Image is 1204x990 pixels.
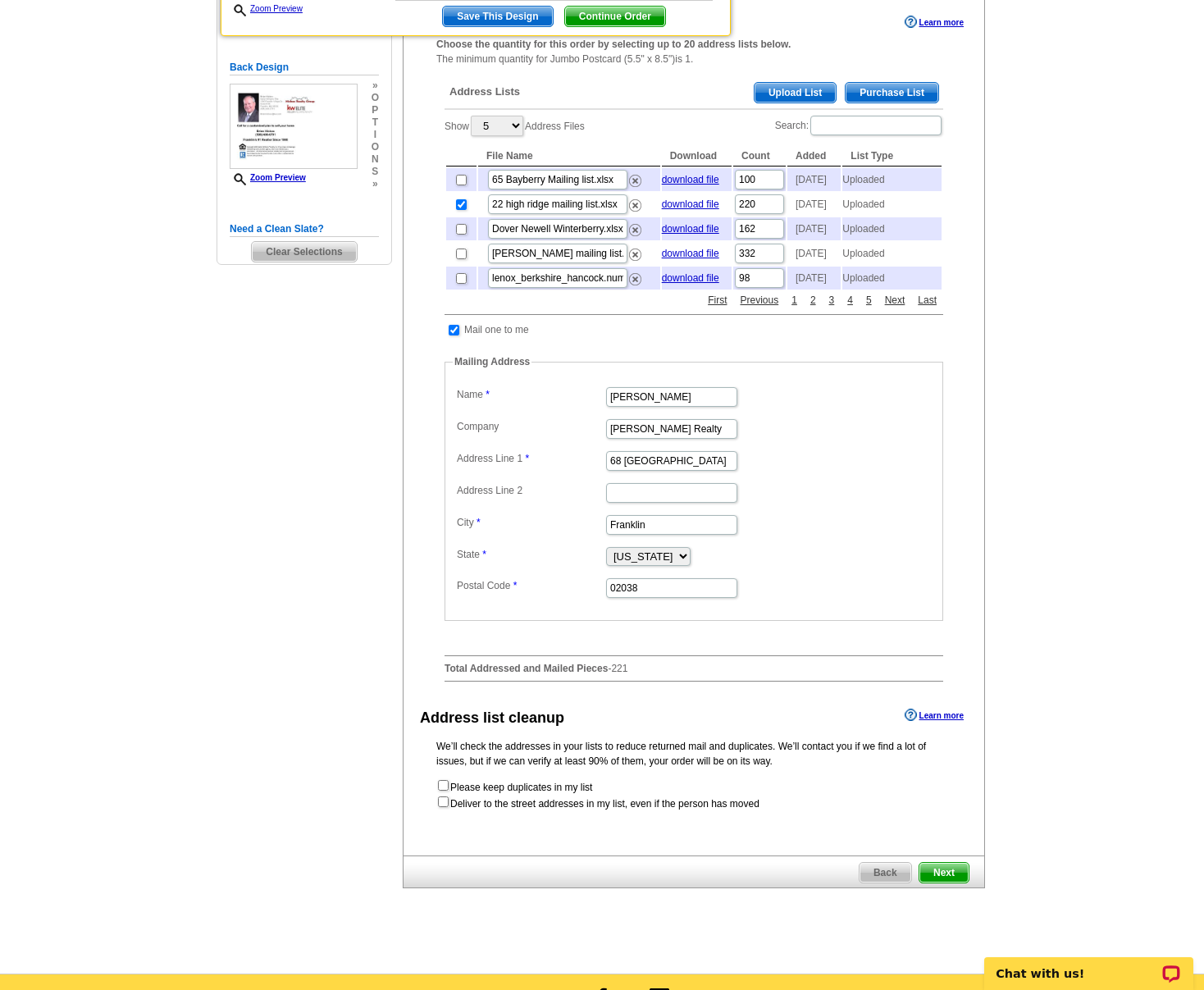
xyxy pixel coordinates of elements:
a: download file [662,223,719,235]
span: » [372,80,379,92]
a: First [704,293,731,308]
label: Address Line 2 [457,483,604,498]
strong: Choose the quantity for this order by selecting up to 20 address lists below. [436,39,791,50]
td: [DATE] [787,217,841,240]
h5: Need a Clean Slate? [230,221,379,237]
a: download file [662,272,719,284]
a: Next [881,293,910,308]
label: Postal Code [457,578,604,593]
span: Save This Design [443,7,552,26]
button: Continue Order [564,6,666,27]
span: Clear Selections [252,242,356,262]
label: Company [457,419,604,434]
a: Remove this list [629,245,641,257]
label: Address Line 1 [457,451,604,466]
span: » [372,178,379,190]
a: download file [662,198,719,210]
iframe: LiveChat chat widget [974,938,1204,990]
a: Back [859,862,912,883]
a: Learn more [905,709,964,722]
span: s [372,166,379,178]
label: Show Address Files [445,114,585,138]
select: ShowAddress Files [471,116,523,136]
label: City [457,515,604,530]
span: Next [919,863,969,883]
th: Download [662,146,732,167]
p: We’ll check the addresses in your lists to reduce returned mail and duplicates. We’ll contact you... [436,739,951,769]
td: Mail one to me [463,322,530,338]
label: State [457,547,604,562]
td: Uploaded [842,168,942,191]
button: Save This Design [442,6,553,27]
a: 2 [806,293,820,308]
td: Uploaded [842,217,942,240]
span: Back [860,863,911,883]
span: i [372,129,379,141]
input: Search: [810,116,942,135]
a: Remove this list [629,196,641,208]
div: The minimum quantity for Jumbo Postcard (5.5" x 8.5")is 1. [404,37,984,66]
a: Previous [737,293,783,308]
a: Remove this list [629,221,641,232]
span: t [372,116,379,129]
td: [DATE] [787,168,841,191]
td: Uploaded [842,242,942,265]
a: 5 [862,293,876,308]
span: Address Lists [449,84,520,99]
img: delete.png [629,175,641,187]
img: delete.png [629,273,641,285]
span: 221 [611,663,627,674]
span: n [372,153,379,166]
td: Uploaded [842,193,942,216]
a: Zoom Preview [230,173,306,182]
a: 4 [843,293,857,308]
label: Name [457,387,604,402]
img: delete.png [629,249,641,261]
span: p [372,104,379,116]
td: [DATE] [787,193,841,216]
legend: Mailing Address [453,354,531,369]
a: Remove this list [629,171,641,183]
h5: Back Design [230,60,379,75]
a: 1 [787,293,801,308]
img: delete.png [629,224,641,236]
div: - [436,70,951,695]
th: File Name [478,146,660,167]
a: download file [662,174,719,185]
strong: Total Addressed and Mailed Pieces [445,663,608,674]
span: Purchase List [846,83,938,103]
td: [DATE] [787,242,841,265]
a: Remove this list [629,270,641,281]
th: Added [787,146,841,167]
img: delete.png [629,199,641,212]
span: o [372,141,379,153]
span: o [372,92,379,104]
span: Upload List [755,83,836,103]
a: Learn more [905,16,964,29]
td: [DATE] [787,267,841,290]
td: Uploaded [842,267,942,290]
div: Address list cleanup [420,707,564,729]
a: download file [662,248,719,259]
form: Please keep duplicates in my list Deliver to the street addresses in my list, even if the person ... [436,778,951,811]
a: Zoom Preview [230,4,303,13]
a: Last [914,293,941,308]
img: small-thumb.jpg [230,84,358,169]
span: Continue Order [565,7,665,26]
a: 3 [825,293,839,308]
label: Search: [775,114,943,137]
th: List Type [842,146,942,167]
th: Count [733,146,786,167]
